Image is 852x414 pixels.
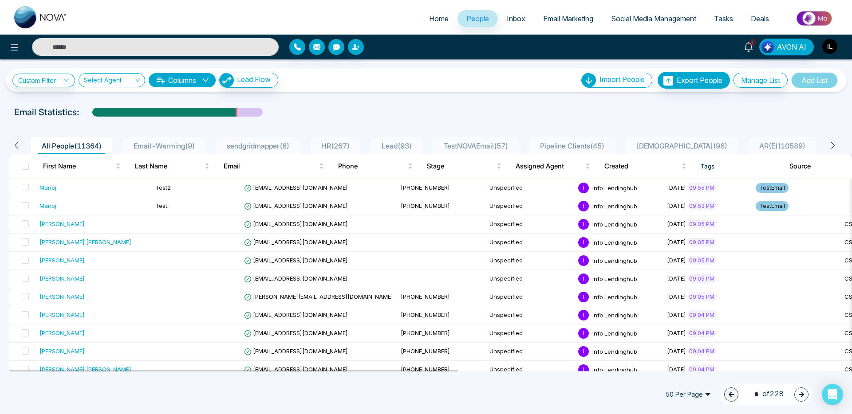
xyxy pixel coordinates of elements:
[667,202,686,209] span: [DATE]
[216,73,278,88] a: Lead FlowLead Flow
[597,154,694,179] th: Created
[592,257,637,264] span: Info Lendinghub
[749,388,784,400] span: of 228
[516,161,584,172] span: Assigned Agent
[600,75,645,84] span: Import People
[604,161,680,172] span: Created
[39,201,56,210] div: Manoj
[667,311,686,318] span: [DATE]
[244,257,348,264] span: [EMAIL_ADDRESS][DOMAIN_NAME]
[39,274,85,283] div: [PERSON_NAME]
[742,10,778,27] a: Deals
[507,14,525,23] span: Inbox
[687,347,716,355] span: 09:04 PM
[534,10,602,27] a: Email Marketing
[39,183,56,192] div: Manoj
[401,311,450,318] span: [PHONE_NUMBER]
[687,219,716,228] span: 09:05 PM
[687,256,716,265] span: 09:05 PM
[486,234,575,252] td: Unspecified
[149,73,216,87] button: Columnsdown
[39,219,85,228] div: [PERSON_NAME]
[714,14,733,23] span: Tasks
[667,275,686,282] span: [DATE]
[43,161,114,172] span: First Name
[338,161,406,172] span: Phone
[217,154,331,179] th: Email
[401,329,450,336] span: [PHONE_NUMBER]
[244,202,348,209] span: [EMAIL_ADDRESS][DOMAIN_NAME]
[667,348,686,355] span: [DATE]
[659,387,717,402] span: 50 Per Page
[223,141,293,150] span: sendgridmapper ( 6 )
[39,238,131,246] div: [PERSON_NAME] [PERSON_NAME]
[592,366,637,373] span: Info Lendinghub
[667,220,686,227] span: [DATE]
[667,366,686,373] span: [DATE]
[486,288,575,306] td: Unspecified
[687,238,716,246] span: 09:05 PM
[244,220,348,227] span: [EMAIL_ADDRESS][DOMAIN_NAME]
[244,293,393,300] span: [PERSON_NAME][EMAIL_ADDRESS][DOMAIN_NAME]
[677,76,722,85] span: Export People
[220,73,234,87] img: Lead Flow
[822,39,837,54] img: User Avatar
[202,77,209,84] span: down
[543,14,593,23] span: Email Marketing
[756,183,789,193] span: TestEmail
[155,184,171,191] span: Test2
[486,306,575,324] td: Unspecified
[578,255,589,266] span: I
[578,292,589,302] span: I
[39,256,85,265] div: [PERSON_NAME]
[738,39,759,54] a: 1
[128,154,217,179] th: Last Name
[39,292,85,301] div: [PERSON_NAME]
[687,274,716,283] span: 09:05 PM
[667,293,686,300] span: [DATE]
[244,275,348,282] span: [EMAIL_ADDRESS][DOMAIN_NAME]
[592,184,637,191] span: Info Lendinghub
[219,73,278,88] button: Lead Flow
[427,161,495,172] span: Stage
[14,105,79,119] p: Email Statistics:
[429,14,449,23] span: Home
[578,183,589,193] span: I
[12,74,75,87] a: Custom Filter
[687,310,716,319] span: 09:04 PM
[687,328,716,337] span: 09:04 PM
[486,179,575,197] td: Unspecified
[486,270,575,288] td: Unspecified
[687,292,716,301] span: 09:05 PM
[237,75,271,84] span: Lead Flow
[592,293,637,300] span: Info Lendinghub
[244,238,348,246] span: [EMAIL_ADDRESS][DOMAIN_NAME]
[130,141,198,150] span: Email-Warming ( 9 )
[244,348,348,355] span: [EMAIL_ADDRESS][DOMAIN_NAME]
[658,72,730,89] button: Export People
[592,202,637,209] span: Info Lendinghub
[39,365,131,374] div: [PERSON_NAME] [PERSON_NAME]
[602,10,705,27] a: Social Media Management
[486,343,575,361] td: Unspecified
[667,184,686,191] span: [DATE]
[667,238,686,246] span: [DATE]
[592,329,637,336] span: Info Lendinghub
[759,39,814,55] button: AVON AI
[592,275,637,282] span: Info Lendinghub
[331,154,420,179] th: Phone
[224,161,317,172] span: Email
[592,220,637,227] span: Info Lendinghub
[14,6,67,28] img: Nova CRM Logo
[401,293,450,300] span: [PHONE_NUMBER]
[401,348,450,355] span: [PHONE_NUMBER]
[466,14,489,23] span: People
[749,39,757,47] span: 1
[592,311,637,318] span: Info Lendinghub
[486,252,575,270] td: Unspecified
[39,347,85,355] div: [PERSON_NAME]
[420,10,458,27] a: Home
[667,329,686,336] span: [DATE]
[38,141,105,150] span: All People ( 11364 )
[486,215,575,234] td: Unspecified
